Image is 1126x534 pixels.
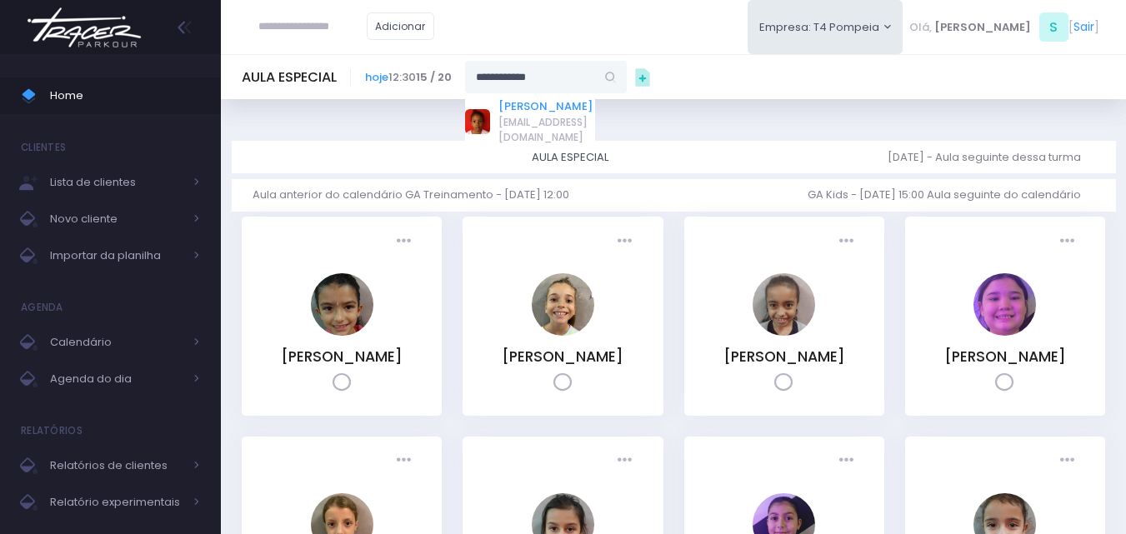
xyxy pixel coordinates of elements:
h5: AULA ESPECIAL [242,69,337,86]
a: Sair [1073,18,1094,36]
div: [ ] [903,8,1105,46]
a: [PERSON_NAME] [723,347,845,367]
a: [PERSON_NAME] [281,347,403,367]
div: AULA ESPECIAL [532,149,608,166]
span: S [1039,12,1068,42]
span: Relatório experimentais [50,492,183,513]
a: Beatriz Gallardo [532,324,594,340]
a: [PERSON_NAME] [498,98,595,115]
span: [PERSON_NAME] [934,19,1031,36]
h4: Relatórios [21,414,83,447]
span: Novo cliente [50,208,183,230]
img: Gabriela Nakabayashi Ferreira [973,273,1036,336]
span: 12:30 [365,69,452,86]
img: Beatriz Marques Ferreira [753,273,815,336]
img: Alice de Oliveira Santos [311,273,373,336]
a: Adicionar [367,12,435,40]
span: Importar da planilha [50,245,183,267]
span: Home [50,85,200,107]
a: GA Kids - [DATE] 15:00 Aula seguinte do calendário [808,179,1094,212]
span: Lista de clientes [50,172,183,193]
img: Beatriz Gallardo [532,273,594,336]
a: [PERSON_NAME] [944,347,1066,367]
strong: 15 / 20 [416,69,452,85]
a: hoje [365,69,388,85]
span: Relatórios de clientes [50,455,183,477]
span: Olá, [909,19,932,36]
a: Beatriz Marques Ferreira [753,324,815,340]
a: [PERSON_NAME] [502,347,623,367]
a: [DATE] - Aula seguinte dessa turma [888,141,1094,173]
a: Alice de Oliveira Santos [311,324,373,340]
span: Calendário [50,332,183,353]
h4: Agenda [21,291,63,324]
span: Agenda do dia [50,368,183,390]
a: Aula anterior do calendário GA Treinamento - [DATE] 12:00 [253,179,583,212]
span: [EMAIL_ADDRESS][DOMAIN_NAME] [498,115,595,145]
h4: Clientes [21,131,66,164]
a: Gabriela Nakabayashi Ferreira [973,324,1036,340]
